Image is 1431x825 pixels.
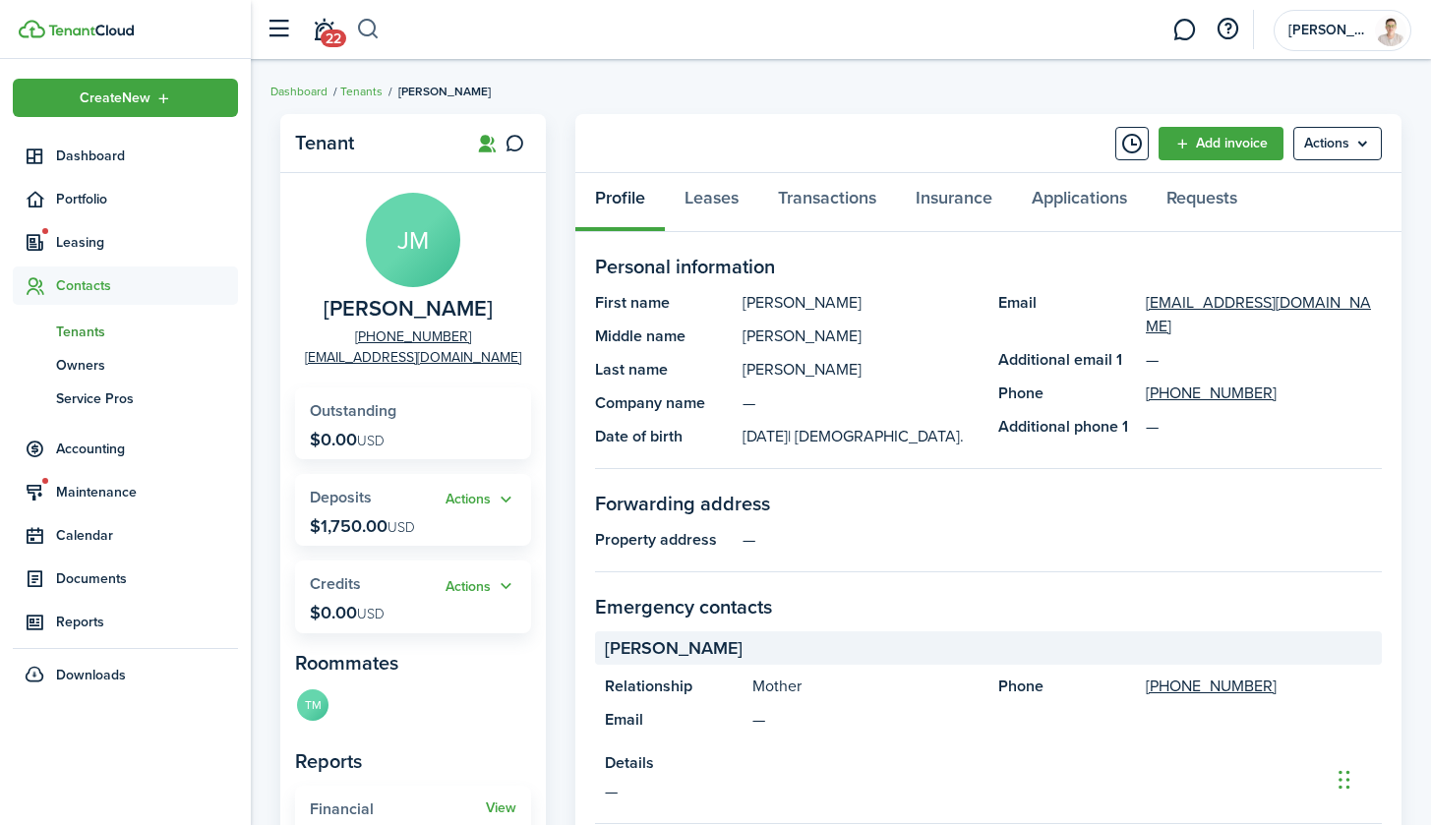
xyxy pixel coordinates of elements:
button: Search [356,13,381,46]
button: Open menu [1293,127,1382,160]
panel-main-subtitle: Roommates [295,648,531,678]
panel-main-section-title: Emergency contacts [595,592,1382,621]
panel-main-description: [DATE] [743,425,979,448]
panel-main-section-title: Forwarding address [595,489,1382,518]
img: TenantCloud [48,25,134,36]
img: TenantCloud [19,20,45,38]
span: Jamie Mustin [324,297,493,322]
panel-main-title: Email [998,291,1136,338]
button: Actions [446,575,516,598]
a: Tenants [13,315,238,348]
panel-main-title: Relationship [605,675,743,698]
iframe: Chat Widget [1333,731,1431,825]
div: Drag [1339,750,1350,809]
panel-main-title: Middle name [595,324,733,348]
a: Notifications [305,5,342,55]
span: Matt [1288,24,1367,37]
a: Add invoice [1159,127,1283,160]
p: $0.00 [310,603,385,622]
panel-main-title: Email [605,708,743,732]
span: Downloads [56,665,126,685]
menu-btn: Actions [1293,127,1382,160]
a: Transactions [758,173,896,232]
button: Open sidebar [260,11,297,48]
panel-main-subtitle: Reports [295,746,531,776]
panel-main-title: Additional phone 1 [998,415,1136,439]
a: Leases [665,173,758,232]
span: USD [357,604,385,624]
button: Open resource center [1211,13,1244,46]
panel-main-section-title: Personal information [595,252,1382,281]
a: TM [295,687,330,727]
avatar-text: JM [366,193,460,287]
button: Timeline [1115,127,1149,160]
span: Contacts [56,275,238,296]
span: 22 [321,29,346,47]
span: [PERSON_NAME] [398,83,491,100]
span: Reports [56,612,238,632]
p: $1,750.00 [310,516,415,536]
panel-main-title: Tenant [295,132,452,154]
button: Open menu [446,489,516,511]
a: Service Pros [13,382,238,415]
span: | [DEMOGRAPHIC_DATA]. [788,425,964,447]
panel-main-title: First name [595,291,733,315]
span: Leasing [56,232,238,253]
panel-main-title: Details [605,751,1372,775]
span: Tenants [56,322,238,342]
button: Open menu [13,79,238,117]
img: Matt [1375,15,1406,46]
a: Dashboard [13,137,238,175]
widget-stats-title: Financial [310,800,486,818]
a: [PHONE_NUMBER] [1146,382,1277,405]
a: [EMAIL_ADDRESS][DOMAIN_NAME] [305,347,521,368]
span: Deposits [310,486,372,508]
panel-main-description: [PERSON_NAME] [743,324,979,348]
avatar-text: TM [297,689,328,721]
panel-main-title: Phone [998,382,1136,405]
panel-main-title: Phone [998,675,1136,698]
span: Accounting [56,439,238,459]
span: [PERSON_NAME] [605,635,743,662]
panel-main-description: — [605,780,1372,803]
span: Create New [80,91,150,105]
panel-main-title: Property address [595,528,733,552]
a: Reports [13,603,238,641]
panel-main-title: Company name [595,391,733,415]
span: Dashboard [56,146,238,166]
p: $0.00 [310,430,385,449]
a: [PHONE_NUMBER] [1146,675,1277,698]
span: Owners [56,355,238,376]
a: [PHONE_NUMBER] [355,326,471,347]
a: Tenants [340,83,383,100]
panel-main-title: Date of birth [595,425,733,448]
panel-main-description: [PERSON_NAME] [743,358,979,382]
a: Requests [1147,173,1257,232]
a: Dashboard [270,83,328,100]
span: USD [388,517,415,538]
span: Calendar [56,525,238,546]
a: Messaging [1165,5,1203,55]
panel-main-title: Additional email 1 [998,348,1136,372]
a: Insurance [896,173,1012,232]
span: Portfolio [56,189,238,209]
button: Open menu [446,575,516,598]
span: Credits [310,572,361,595]
button: Actions [446,489,516,511]
panel-main-title: Last name [595,358,733,382]
a: [EMAIL_ADDRESS][DOMAIN_NAME] [1146,291,1382,338]
span: Outstanding [310,399,396,422]
a: Owners [13,348,238,382]
panel-main-description: [PERSON_NAME] [743,291,979,315]
span: USD [357,431,385,451]
span: Service Pros [56,388,238,409]
a: View [486,800,516,816]
span: Maintenance [56,482,238,502]
a: Applications [1012,173,1147,232]
panel-main-description: Mother [752,675,979,698]
panel-main-description: — [743,391,979,415]
span: Documents [56,568,238,589]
